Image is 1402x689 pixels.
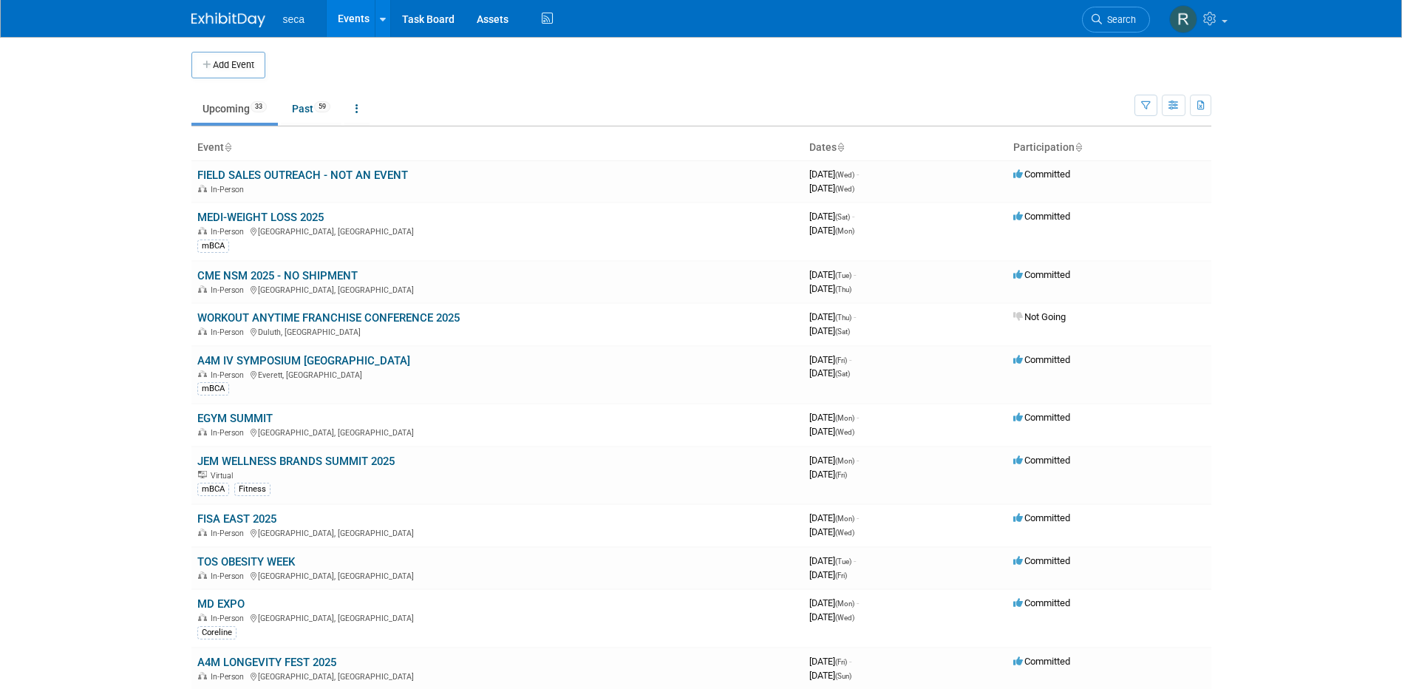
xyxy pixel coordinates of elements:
a: TOS OBESITY WEEK [197,555,295,568]
div: [GEOGRAPHIC_DATA], [GEOGRAPHIC_DATA] [197,569,797,581]
span: [DATE] [809,269,856,280]
span: Committed [1013,656,1070,667]
span: (Mon) [835,414,854,422]
span: 33 [251,101,267,112]
th: Dates [803,135,1007,160]
span: [DATE] [809,169,859,180]
span: (Mon) [835,600,854,608]
span: (Tue) [835,557,851,566]
span: (Thu) [835,313,851,322]
span: (Fri) [835,356,847,364]
span: [DATE] [809,611,854,622]
img: In-Person Event [198,227,207,234]
span: [DATE] [809,211,854,222]
span: - [857,169,859,180]
span: (Tue) [835,271,851,279]
span: (Sat) [835,213,850,221]
span: seca [283,13,305,25]
span: [DATE] [809,526,854,537]
img: ExhibitDay [191,13,265,27]
span: In-Person [211,672,248,682]
span: (Wed) [835,614,854,622]
span: (Sun) [835,672,851,680]
span: [DATE] [809,569,847,580]
a: FIELD SALES OUTREACH - NOT AN EVENT [197,169,408,182]
span: (Thu) [835,285,851,293]
div: mBCA [197,382,229,396]
span: [DATE] [809,354,851,365]
span: (Wed) [835,171,854,179]
span: (Sat) [835,370,850,378]
a: A4M IV SYMPOSIUM [GEOGRAPHIC_DATA] [197,354,410,367]
span: [DATE] [809,469,847,480]
span: [DATE] [809,225,854,236]
span: [DATE] [809,325,850,336]
span: [DATE] [809,183,854,194]
img: In-Person Event [198,327,207,335]
span: - [857,512,859,523]
a: MD EXPO [197,597,245,611]
span: Committed [1013,169,1070,180]
span: Committed [1013,412,1070,423]
button: Add Event [191,52,265,78]
a: Sort by Start Date [837,141,844,153]
span: In-Person [211,370,248,380]
div: Everett, [GEOGRAPHIC_DATA] [197,368,797,380]
span: Committed [1013,455,1070,466]
span: Committed [1013,269,1070,280]
span: [DATE] [809,656,851,667]
span: (Fri) [835,471,847,479]
span: (Mon) [835,515,854,523]
th: Participation [1007,135,1211,160]
div: [GEOGRAPHIC_DATA], [GEOGRAPHIC_DATA] [197,611,797,623]
span: Committed [1013,211,1070,222]
span: In-Person [211,285,248,295]
a: CME NSM 2025 - NO SHIPMENT [197,269,358,282]
span: - [854,555,856,566]
span: Committed [1013,555,1070,566]
span: [DATE] [809,455,859,466]
span: - [854,269,856,280]
span: - [852,211,854,222]
a: JEM WELLNESS BRANDS SUMMIT 2025 [197,455,395,468]
span: Committed [1013,597,1070,608]
span: [DATE] [809,283,851,294]
span: Committed [1013,512,1070,523]
img: In-Person Event [198,285,207,293]
span: Search [1102,14,1136,25]
div: [GEOGRAPHIC_DATA], [GEOGRAPHIC_DATA] [197,225,797,237]
div: [GEOGRAPHIC_DATA], [GEOGRAPHIC_DATA] [197,426,797,438]
a: Past59 [281,95,341,123]
span: [DATE] [809,426,854,437]
div: [GEOGRAPHIC_DATA], [GEOGRAPHIC_DATA] [197,526,797,538]
span: In-Person [211,185,248,194]
span: (Fri) [835,571,847,580]
a: Search [1082,7,1150,33]
img: In-Person Event [198,185,207,192]
a: Sort by Event Name [224,141,231,153]
span: In-Person [211,614,248,623]
span: Virtual [211,471,237,481]
div: Duluth, [GEOGRAPHIC_DATA] [197,325,797,337]
div: [GEOGRAPHIC_DATA], [GEOGRAPHIC_DATA] [197,283,797,295]
div: Fitness [234,483,270,496]
a: FISA EAST 2025 [197,512,276,526]
span: In-Person [211,529,248,538]
img: In-Person Event [198,672,207,679]
span: [DATE] [809,512,859,523]
img: In-Person Event [198,529,207,536]
a: EGYM SUMMIT [197,412,273,425]
span: - [854,311,856,322]
span: (Wed) [835,185,854,193]
a: Upcoming33 [191,95,278,123]
span: In-Person [211,571,248,581]
img: Virtual Event [198,471,207,478]
img: Rachel Jordan [1169,5,1197,33]
a: A4M LONGEVITY FEST 2025 [197,656,336,669]
span: Not Going [1013,311,1066,322]
span: - [849,656,851,667]
span: (Mon) [835,457,854,465]
a: Sort by Participation Type [1075,141,1082,153]
span: [DATE] [809,670,851,681]
span: (Wed) [835,428,854,436]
